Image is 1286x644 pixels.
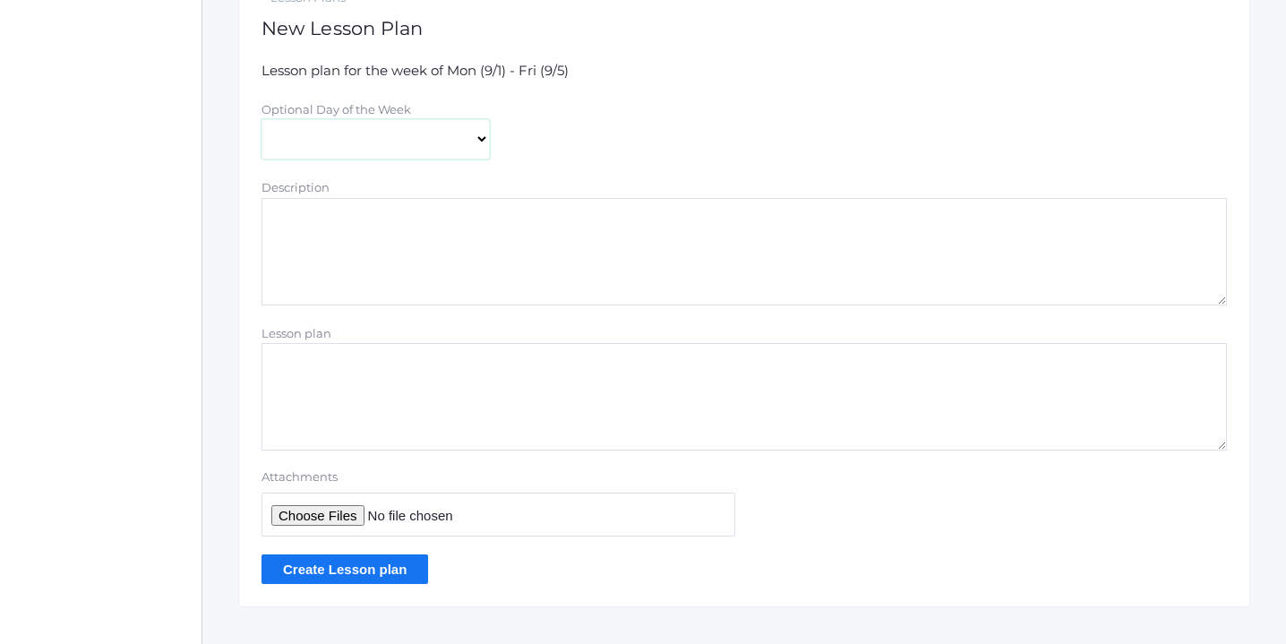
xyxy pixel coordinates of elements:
[261,468,735,486] label: Attachments
[261,180,330,194] label: Description
[261,102,411,116] label: Optional Day of the Week
[261,62,569,79] span: Lesson plan for the week of Mon (9/1) - Fri (9/5)
[261,18,1227,39] h1: New Lesson Plan
[261,326,331,340] label: Lesson plan
[261,554,428,584] input: Create Lesson plan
